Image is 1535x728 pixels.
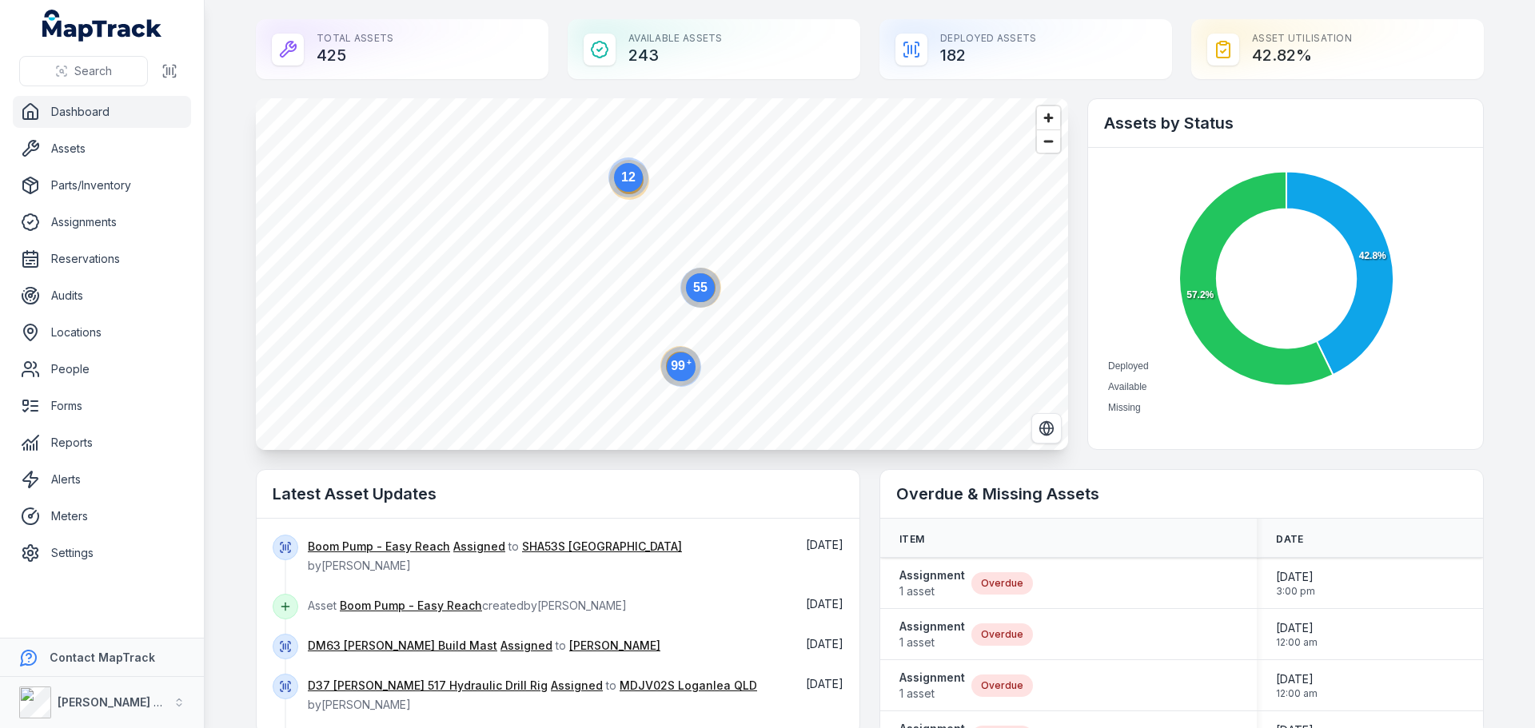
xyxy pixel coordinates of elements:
a: Assignments [13,206,191,238]
strong: Contact MapTrack [50,650,155,664]
a: Locations [13,316,191,348]
a: Dashboard [13,96,191,128]
button: Switch to Satellite View [1031,413,1062,444]
strong: Assignment [899,619,965,635]
text: 99 [671,358,692,372]
span: [DATE] [806,677,843,690]
span: 1 asset [899,686,965,702]
button: Search [19,56,148,86]
span: Search [74,63,112,79]
a: D37 [PERSON_NAME] 517 Hydraulic Drill Rig [308,678,548,694]
div: Overdue [971,572,1033,595]
a: [PERSON_NAME] [569,638,660,654]
a: Reports [13,427,191,459]
div: Overdue [971,674,1033,697]
canvas: Map [256,98,1068,450]
time: 9/14/2025, 12:00:00 AM [1276,671,1318,700]
text: 55 [693,280,708,294]
a: Assigned [500,638,552,654]
a: Boom Pump - Easy Reach [340,598,482,614]
a: Audits [13,280,191,312]
span: 1 asset [899,635,965,650]
span: [DATE] [1276,620,1318,636]
button: Zoom in [1037,106,1060,129]
a: People [13,353,191,385]
strong: [PERSON_NAME] Group [58,695,189,709]
span: to [308,638,660,652]
span: [DATE] [1276,671,1318,687]
h2: Overdue & Missing Assets [896,483,1467,505]
span: [DATE] [1276,569,1315,585]
a: Settings [13,537,191,569]
a: SHA53S [GEOGRAPHIC_DATA] [522,539,682,555]
a: Assignment1 asset [899,670,965,702]
button: Zoom out [1037,129,1060,153]
time: 7/31/2025, 12:00:00 AM [1276,620,1318,649]
span: 12:00 am [1276,687,1318,700]
time: 10/10/2025, 9:07:58 AM [806,597,843,611]
time: 10/10/2025, 9:54:28 AM [806,538,843,551]
a: Assigned [453,539,505,555]
a: MDJV02S Loganlea QLD [620,678,757,694]
a: Assignment1 asset [899,567,965,599]
text: 12 [621,170,636,184]
a: Meters [13,500,191,532]
a: Boom Pump - Easy Reach [308,539,450,555]
h2: Latest Asset Updates [273,483,843,505]
span: Date [1276,533,1303,546]
span: [DATE] [806,637,843,650]
div: Overdue [971,623,1033,646]
a: Assigned [551,678,603,694]
span: [DATE] [806,597,843,611]
span: Deployed [1108,360,1149,372]
a: Forms [13,390,191,422]
span: Asset created by [PERSON_NAME] [308,599,627,612]
a: Reservations [13,243,191,275]
time: 10/8/2025, 7:57:44 AM [806,637,843,650]
time: 10/7/2025, 7:40:17 AM [806,677,843,690]
a: Assets [13,133,191,165]
strong: Assignment [899,567,965,583]
strong: Assignment [899,670,965,686]
span: Item [899,533,924,546]
span: to by [PERSON_NAME] [308,539,682,572]
span: Available [1108,381,1146,392]
a: DM63 [PERSON_NAME] Build Mast [308,638,497,654]
span: 1 asset [899,583,965,599]
tspan: + [687,358,692,367]
span: Missing [1108,402,1141,413]
h2: Assets by Status [1104,112,1467,134]
span: [DATE] [806,538,843,551]
span: 3:00 pm [1276,585,1315,598]
time: 9/30/2025, 3:00:00 PM [1276,569,1315,598]
a: Parts/Inventory [13,169,191,201]
a: Alerts [13,463,191,495]
span: to by [PERSON_NAME] [308,678,757,711]
span: 12:00 am [1276,636,1318,649]
a: Assignment1 asset [899,619,965,650]
a: MapTrack [42,10,162,42]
